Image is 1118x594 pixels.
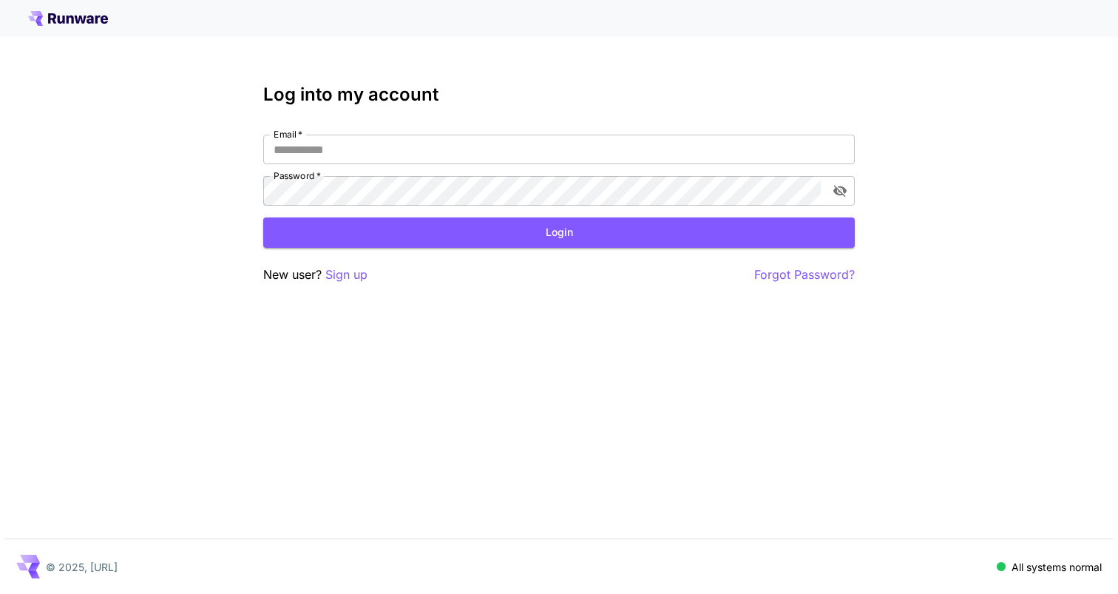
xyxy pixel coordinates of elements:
[325,266,367,284] button: Sign up
[274,128,302,141] label: Email
[263,84,855,105] h3: Log into my account
[1012,559,1102,575] p: All systems normal
[274,169,321,182] label: Password
[827,178,853,204] button: toggle password visibility
[754,266,855,284] button: Forgot Password?
[46,559,118,575] p: © 2025, [URL]
[263,266,367,284] p: New user?
[263,217,855,248] button: Login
